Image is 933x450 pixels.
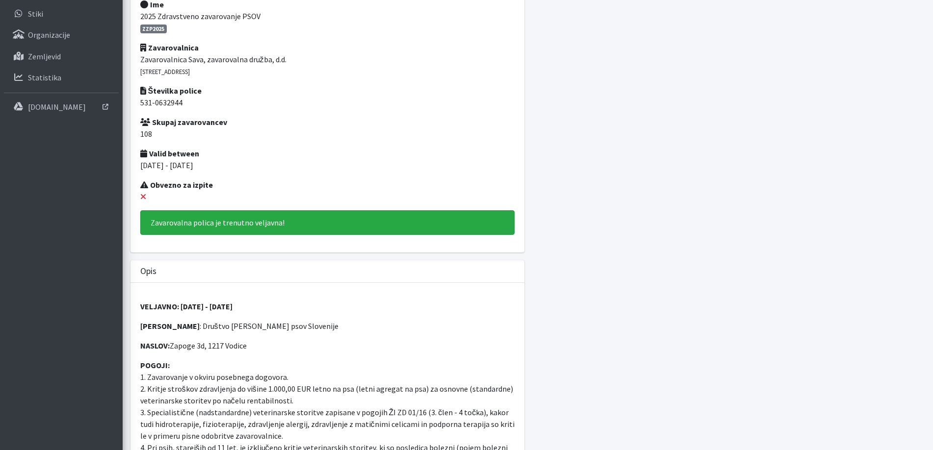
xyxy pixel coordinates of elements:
[140,97,515,108] p: 531-0632944
[140,360,170,370] strong: POGOJI:
[140,25,167,33] span: ZZP2025
[28,30,70,40] p: Organizacije
[28,9,43,19] p: Stiki
[4,97,119,117] a: [DOMAIN_NAME]
[4,47,119,66] a: Zemljevid
[140,320,515,332] p: : Društvo [PERSON_NAME] psov Slovenije
[4,25,119,45] a: Organizacije
[140,340,515,351] p: Zapoge 3d, 1217 Vodice
[140,210,515,235] div: Zavarovalna polica je trenutno veljavna!
[140,43,199,52] strong: Zavarovalnica
[140,68,190,75] small: [STREET_ADDRESS]
[28,102,86,112] p: [DOMAIN_NAME]
[140,149,199,158] strong: Valid between
[140,117,227,127] strong: Skupaj zavarovancev
[4,4,119,24] a: Stiki
[140,341,170,350] strong: NASLOV:
[28,73,61,82] p: Statistika
[140,159,515,171] p: [DATE] - [DATE]
[4,68,119,87] a: Statistika
[140,266,156,276] h3: Opis
[28,51,61,61] p: Zemljevid
[140,301,233,311] strong: VELJAVNO: [DATE] - [DATE]
[140,86,202,96] strong: Številka police
[140,10,515,34] p: 2025 Zdravstveno zavarovanje PSOV
[140,128,515,140] p: 108
[140,321,200,331] strong: [PERSON_NAME]
[140,180,213,190] strong: Obvezno za izpite
[140,53,515,77] p: Zavarovalnica Sava, zavarovalna družba, d.d.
